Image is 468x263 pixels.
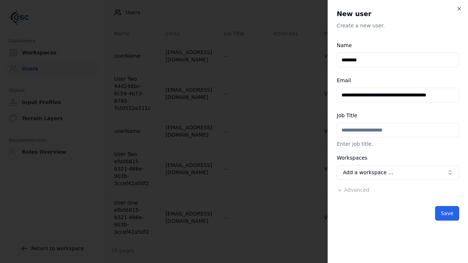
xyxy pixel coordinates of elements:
[337,113,357,118] label: Job Title
[337,186,369,194] button: Advanced
[337,140,459,148] p: Enter job title.
[344,187,369,193] span: Advanced
[337,77,351,83] label: Email
[337,22,459,29] p: Create a new user.
[435,206,459,221] button: Save
[337,42,352,48] label: Name
[337,155,367,161] label: Workspaces
[343,169,393,176] span: Add a workspace …
[337,9,459,19] h2: New user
